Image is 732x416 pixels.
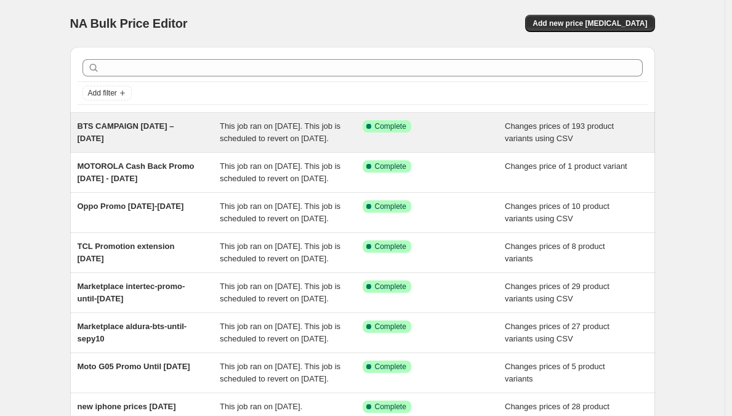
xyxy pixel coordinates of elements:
[375,121,406,131] span: Complete
[220,322,340,343] span: This job ran on [DATE]. This job is scheduled to revert on [DATE].
[375,242,406,251] span: Complete
[78,402,176,411] span: new iphone prices [DATE]
[78,202,184,211] span: Oppo Promo [DATE]-[DATE]
[505,362,605,383] span: Changes prices of 5 product variants
[375,322,406,332] span: Complete
[375,362,406,372] span: Complete
[375,202,406,211] span: Complete
[220,362,340,383] span: This job ran on [DATE]. This job is scheduled to revert on [DATE].
[375,161,406,171] span: Complete
[78,121,174,143] span: BTS CAMPAIGN [DATE] – [DATE]
[220,402,302,411] span: This job ran on [DATE].
[505,121,614,143] span: Changes prices of 193 product variants using CSV
[505,161,627,171] span: Changes price of 1 product variant
[505,202,609,223] span: Changes prices of 10 product variants using CSV
[70,17,188,30] span: NA Bulk Price Editor
[220,242,340,263] span: This job ran on [DATE]. This job is scheduled to revert on [DATE].
[505,322,609,343] span: Changes prices of 27 product variants using CSV
[375,402,406,412] span: Complete
[78,161,195,183] span: MOTOROLA Cash Back Promo [DATE] - [DATE]
[82,86,132,100] button: Add filter
[375,282,406,292] span: Complete
[88,88,117,98] span: Add filter
[78,242,175,263] span: TCL Promotion extension [DATE]
[505,282,609,303] span: Changes prices of 29 product variants using CSV
[533,18,647,28] span: Add new price [MEDICAL_DATA]
[78,322,187,343] span: Marketplace aldura-bts-until-sepy10
[220,161,340,183] span: This job ran on [DATE]. This job is scheduled to revert on [DATE].
[78,362,190,371] span: Moto G05 Promo Until [DATE]
[78,282,185,303] span: Marketplace intertec-promo-until-[DATE]
[220,282,340,303] span: This job ran on [DATE]. This job is scheduled to revert on [DATE].
[220,202,340,223] span: This job ran on [DATE]. This job is scheduled to revert on [DATE].
[505,242,605,263] span: Changes prices of 8 product variants
[220,121,340,143] span: This job ran on [DATE]. This job is scheduled to revert on [DATE].
[525,15,654,32] button: Add new price [MEDICAL_DATA]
